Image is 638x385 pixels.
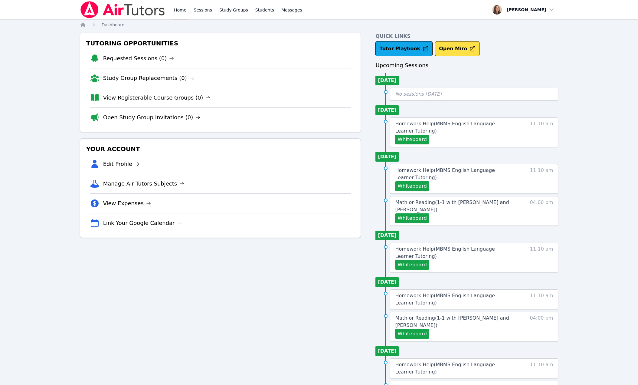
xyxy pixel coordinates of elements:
[395,120,513,135] a: Homework Help(MBMS English Language Learner Tutoring)
[395,245,513,260] a: Homework Help(MBMS English Language Learner Tutoring)
[375,76,399,85] li: [DATE]
[435,41,479,56] button: Open Miro
[80,1,165,18] img: Air Tutors
[530,361,553,376] span: 11:10 am
[102,22,125,28] a: Dashboard
[395,246,495,259] span: Homework Help ( MBMS English Language Learner Tutoring )
[85,143,356,154] h3: Your Account
[375,231,399,240] li: [DATE]
[395,167,495,180] span: Homework Help ( MBMS English Language Learner Tutoring )
[375,346,399,356] li: [DATE]
[85,38,356,49] h3: Tutoring Opportunities
[375,33,558,40] h4: Quick Links
[395,315,509,328] span: Math or Reading ( 1-1 with [PERSON_NAME] and [PERSON_NAME] )
[103,94,211,102] a: View Registerable Course Groups (0)
[395,181,429,191] button: Whiteboard
[395,135,429,144] button: Whiteboard
[530,120,553,144] span: 11:10 am
[395,329,429,339] button: Whiteboard
[530,292,553,307] span: 11:10 am
[375,61,558,70] h3: Upcoming Sessions
[103,160,140,168] a: Edit Profile
[80,22,558,28] nav: Breadcrumb
[102,22,125,27] span: Dashboard
[395,314,513,329] a: Math or Reading(1-1 with [PERSON_NAME] and [PERSON_NAME])
[375,41,433,56] a: Tutor Playbook
[395,199,509,212] span: Math or Reading ( 1-1 with [PERSON_NAME] and [PERSON_NAME] )
[375,105,399,115] li: [DATE]
[103,199,151,208] a: View Expenses
[395,213,429,223] button: Whiteboard
[530,245,553,270] span: 11:10 am
[530,199,553,223] span: 04:00 pm
[395,91,442,97] span: No sessions [DATE]
[395,121,495,134] span: Homework Help ( MBMS English Language Learner Tutoring )
[103,74,194,82] a: Study Group Replacements (0)
[395,362,495,375] span: Homework Help ( MBMS English Language Learner Tutoring )
[395,293,495,306] span: Homework Help ( MBMS English Language Learner Tutoring )
[395,361,513,376] a: Homework Help(MBMS English Language Learner Tutoring)
[530,314,553,339] span: 04:00 pm
[103,179,185,188] a: Manage Air Tutors Subjects
[281,7,302,13] span: Messages
[395,167,513,181] a: Homework Help(MBMS English Language Learner Tutoring)
[530,167,553,191] span: 11:10 am
[103,54,174,63] a: Requested Sessions (0)
[395,292,513,307] a: Homework Help(MBMS English Language Learner Tutoring)
[103,113,201,122] a: Open Study Group Invitations (0)
[395,260,429,270] button: Whiteboard
[375,152,399,162] li: [DATE]
[375,277,399,287] li: [DATE]
[103,219,182,227] a: Link Your Google Calendar
[395,199,513,213] a: Math or Reading(1-1 with [PERSON_NAME] and [PERSON_NAME])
